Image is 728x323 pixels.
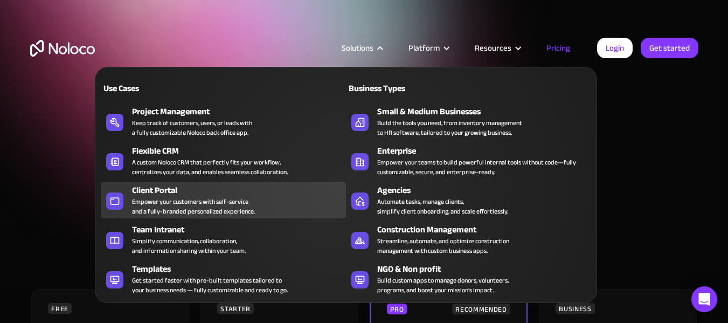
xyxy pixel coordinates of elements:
a: home [30,40,95,57]
div: Construction Management [377,223,596,236]
div: Simplify communication, collaboration, and information sharing within your team. [132,236,246,256]
div: Enterprise [377,145,596,157]
a: TemplatesGet started faster with pre-built templates tailored toyour business needs — fully custo... [101,260,346,297]
a: Project ManagementKeep track of customers, users, or leads witha fully customizable Noloco back o... [101,103,346,140]
div: Project Management [132,105,351,118]
a: Login [597,38,633,58]
div: BUSINESS [556,303,594,314]
a: Construction ManagementStreamline, automate, and optimize constructionmanagement with custom busi... [346,221,591,258]
a: NGO & Non profitBuild custom apps to manage donors, volunteers,programs, and boost your mission’s... [346,260,591,297]
div: Get started faster with pre-built templates tailored to your business needs — fully customizable ... [132,276,288,295]
a: Team IntranetSimplify communication, collaboration,and information sharing within your team. [101,221,346,258]
div: A custom Noloco CRM that perfectly fits your workflow, centralizes your data, and enables seamles... [132,157,288,177]
div: Client Portal [132,184,351,197]
div: Streamline, automate, and optimize construction management with custom business apps. [377,236,509,256]
a: AgenciesAutomate tasks, manage clients,simplify client onboarding, and scale effortlessly. [346,182,591,218]
div: FREE [48,303,72,314]
nav: Solutions [95,52,597,303]
a: Flexible CRMA custom Noloco CRM that perfectly fits your workflow,centralizes your data, and enab... [101,142,346,179]
div: RECOMMENDED [452,304,510,314]
div: Keep track of customers, users, or leads with a fully customizable Noloco back office app. [132,118,252,138]
div: PRO [387,304,407,314]
div: Solutions [328,41,395,55]
div: Resources [461,41,533,55]
a: EnterpriseEmpower your teams to build powerful internal tools without code—fully customizable, se... [346,142,591,179]
div: NGO & Non profit [377,263,596,276]
div: Platform [408,41,440,55]
a: Get started [641,38,698,58]
div: Empower your teams to build powerful internal tools without code—fully customizable, secure, and ... [377,157,586,177]
div: Build custom apps to manage donors, volunteers, programs, and boost your mission’s impact. [377,276,509,295]
a: Business Types [346,75,591,100]
div: Build the tools you need, from inventory management to HR software, tailored to your growing busi... [377,118,522,138]
div: Empower your customers with self-service and a fully-branded personalized experience. [132,197,255,216]
div: Automate tasks, manage clients, simplify client onboarding, and scale effortlessly. [377,197,508,216]
div: Agencies [377,184,596,197]
a: Pricing [533,41,584,55]
div: Use Cases [101,82,219,95]
h1: A plan for organizations of all sizes [30,92,698,124]
div: Resources [475,41,511,55]
div: Flexible CRM [132,145,351,157]
div: Solutions [342,41,373,55]
a: Small & Medium BusinessesBuild the tools you need, from inventory managementto HR software, tailo... [346,103,591,140]
div: STARTER [217,303,253,314]
div: Small & Medium Businesses [377,105,596,118]
a: Use Cases [101,75,346,100]
div: Platform [395,41,461,55]
div: Open Intercom Messenger [691,286,717,312]
a: Client PortalEmpower your customers with self-serviceand a fully-branded personalized experience. [101,182,346,218]
div: Templates [132,263,351,276]
div: Business Types [346,82,464,95]
div: Team Intranet [132,223,351,236]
